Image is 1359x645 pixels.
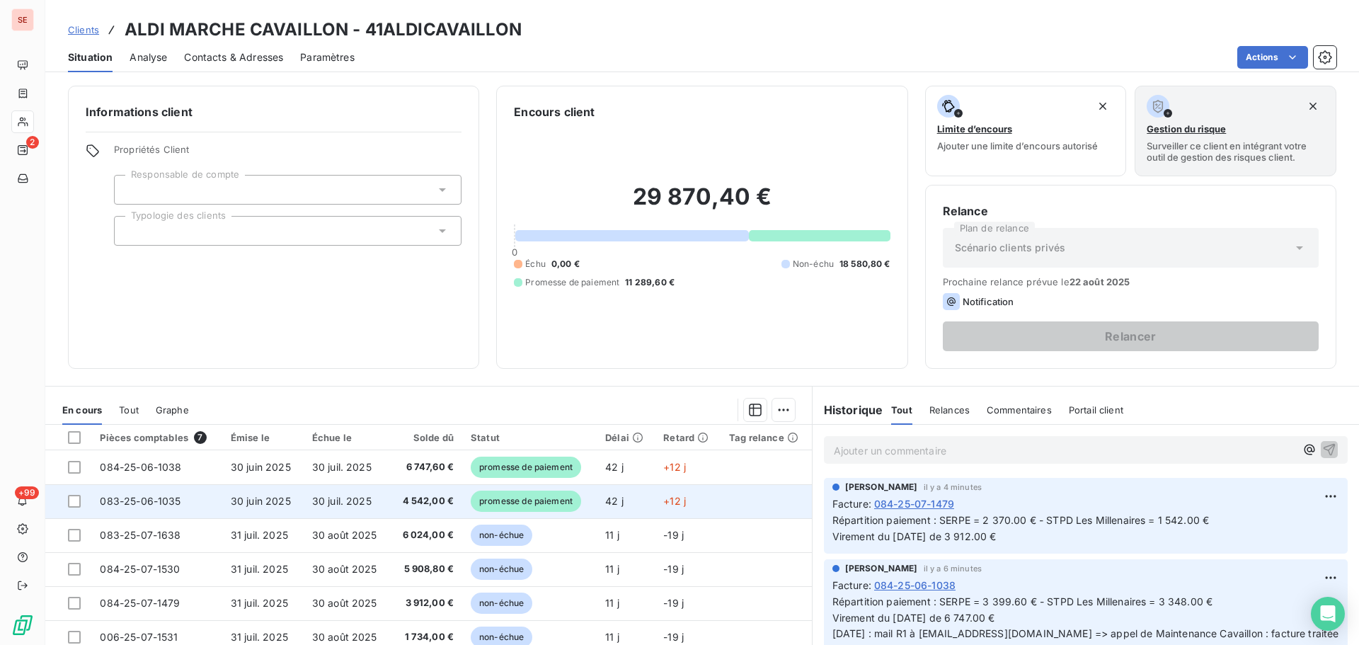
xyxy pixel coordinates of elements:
[929,404,970,416] span: Relances
[937,140,1098,152] span: Ajouter une limite d’encours autorisé
[845,481,918,493] span: [PERSON_NAME]
[1311,597,1345,631] div: Open Intercom Messenger
[100,631,178,643] span: 006-25-07-1531
[925,86,1127,176] button: Limite d’encoursAjouter une limite d’encours autorisé
[68,24,99,35] span: Clients
[839,258,890,270] span: 18 580,80 €
[100,563,180,575] span: 084-25-07-1530
[231,631,288,643] span: 31 juil. 2025
[625,276,675,289] span: 11 289,60 €
[874,578,956,593] span: 084-25-06-1038
[125,17,522,42] h3: ALDI MARCHE CAVAILLON - 41ALDICAVAILLON
[832,514,1210,526] span: Répartition paiement : SERPE = 2 370.00 € - STPD Les Millenaires = 1 542.00 €
[11,139,33,161] a: 2
[184,50,283,64] span: Contacts & Adresses
[1237,46,1308,69] button: Actions
[955,241,1065,255] span: Scénario clients privés
[605,529,619,541] span: 11 j
[663,495,686,507] span: +12 j
[114,144,461,164] span: Propriétés Client
[398,562,454,576] span: 5 908,80 €
[100,529,180,541] span: 083-25-07-1638
[312,597,377,609] span: 30 août 2025
[11,8,34,31] div: SE
[398,432,454,443] div: Solde dû
[231,597,288,609] span: 31 juil. 2025
[663,461,686,473] span: +12 j
[605,631,619,643] span: 11 j
[119,404,139,416] span: Tout
[963,296,1014,307] span: Notification
[68,50,113,64] span: Situation
[15,486,39,499] span: +99
[126,183,137,196] input: Ajouter une valeur
[312,631,377,643] span: 30 août 2025
[312,529,377,541] span: 30 août 2025
[100,461,181,473] span: 084-25-06-1038
[874,496,954,511] span: 084-25-07-1479
[937,123,1012,135] span: Limite d’encours
[605,563,619,575] span: 11 j
[312,461,372,473] span: 30 juil. 2025
[231,495,291,507] span: 30 juin 2025
[194,431,207,444] span: 7
[100,495,180,507] span: 083-25-06-1035
[793,258,834,270] span: Non-échu
[1135,86,1336,176] button: Gestion du risqueSurveiller ce client en intégrant votre outil de gestion des risques client.
[943,202,1319,219] h6: Relance
[62,404,102,416] span: En cours
[86,103,461,120] h6: Informations client
[231,461,291,473] span: 30 juin 2025
[398,630,454,644] span: 1 734,00 €
[832,578,871,593] span: Facture :
[312,432,382,443] div: Échue le
[514,103,595,120] h6: Encours client
[987,404,1052,416] span: Commentaires
[663,432,712,443] div: Retard
[398,528,454,542] span: 6 024,00 €
[26,136,39,149] span: 2
[130,50,167,64] span: Analyse
[300,50,355,64] span: Paramètres
[398,460,454,474] span: 6 747,60 €
[1069,404,1123,416] span: Portail client
[471,559,532,580] span: non-échue
[943,276,1319,287] span: Prochaine relance prévue le
[943,321,1319,351] button: Relancer
[312,563,377,575] span: 30 août 2025
[924,564,982,573] span: il y a 6 minutes
[605,597,619,609] span: 11 j
[100,597,180,609] span: 084-25-07-1479
[231,563,288,575] span: 31 juil. 2025
[605,495,624,507] span: 42 j
[312,495,372,507] span: 30 juil. 2025
[231,432,295,443] div: Émise le
[471,525,532,546] span: non-échue
[471,432,588,443] div: Statut
[663,563,684,575] span: -19 j
[832,530,997,542] span: Virement du [DATE] de 3 912.00 €
[1147,140,1324,163] span: Surveiller ce client en intégrant votre outil de gestion des risques client.
[813,401,883,418] h6: Historique
[551,258,580,270] span: 0,00 €
[1147,123,1226,135] span: Gestion du risque
[924,483,982,491] span: il y a 4 minutes
[512,246,517,258] span: 0
[11,614,34,637] img: Logo LeanPay
[605,461,624,473] span: 42 j
[891,404,912,416] span: Tout
[663,631,684,643] span: -19 j
[605,432,646,443] div: Délai
[398,494,454,508] span: 4 542,00 €
[100,431,213,444] div: Pièces comptables
[1070,276,1130,287] span: 22 août 2025
[514,183,890,225] h2: 29 870,40 €
[231,529,288,541] span: 31 juil. 2025
[525,276,619,289] span: Promesse de paiement
[471,593,532,614] span: non-échue
[729,432,803,443] div: Tag relance
[471,491,581,512] span: promesse de paiement
[845,562,918,575] span: [PERSON_NAME]
[126,224,137,237] input: Ajouter une valeur
[398,596,454,610] span: 3 912,00 €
